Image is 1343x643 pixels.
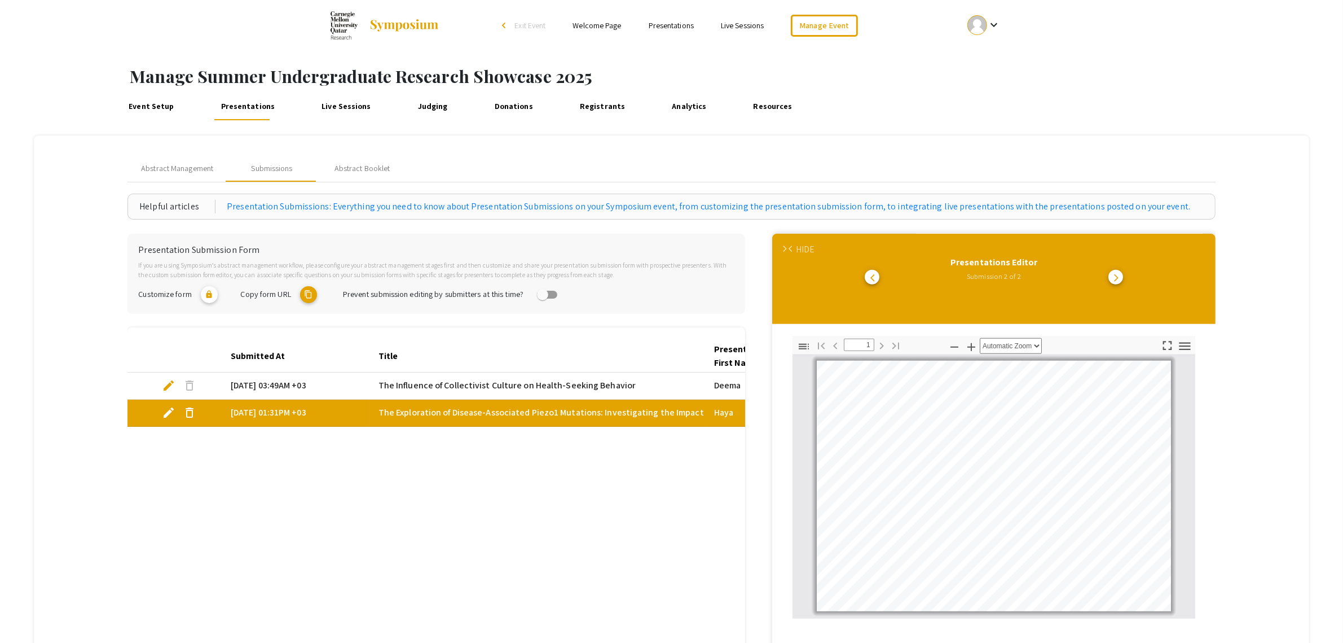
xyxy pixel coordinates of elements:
mat-cell: Haya [705,400,853,427]
mat-icon: Expand account dropdown [987,18,1001,32]
span: Exit Event [514,20,545,30]
div: Title [378,349,398,363]
span: edit [162,379,175,392]
span: Submission 2 of 2 [967,272,1021,281]
div: HIDE [796,243,814,256]
img: Summer Undergraduate Research Showcase 2025 [331,11,358,40]
a: Analytics [669,93,710,120]
div: Submitted At [231,349,285,363]
div: Presenter Information 1 First Name [714,343,834,370]
a: Event Setup [125,93,177,120]
span: Copy form URL [241,288,291,299]
div: Presenter Information 1 First Name [714,343,844,370]
a: Resources [750,93,796,120]
select: Zoom [980,338,1042,354]
div: Helpful articles [139,200,215,213]
a: Registrants [576,93,628,120]
a: Presentations [649,20,694,30]
mat-cell: [DATE] 03:49AM +03 [222,373,369,400]
div: Abstract Booklet [334,163,390,174]
img: Symposium by ForagerOne [369,19,439,32]
a: Welcome Page [573,20,621,30]
button: Zoom In [962,338,981,355]
a: Summer Undergraduate Research Showcase 2025 [331,11,439,40]
div: arrow_back_ios [502,22,509,29]
button: go to next presentation [1108,270,1123,285]
button: go to previous presentation [865,270,879,285]
a: Live Sessions [721,20,764,30]
button: Previous Page [826,337,845,353]
span: arrow_forward_ios [781,246,789,253]
h6: Presentation Submission Form [138,244,734,255]
div: Submitted At [231,349,295,363]
span: arrow_back_ios [789,246,796,253]
span: The Influence of Collectivist Culture on Health-Seeking Behavior [378,379,636,392]
span: arrow_back_ios [870,273,879,282]
span: Customize form [138,288,191,299]
span: Abstract Management [141,163,213,174]
div: Page 1 [812,356,1176,616]
div: Title [378,349,408,363]
input: Page [844,339,874,351]
button: Go to First Page [812,337,831,353]
button: Expand account dropdown [955,12,1012,38]
h1: Manage Summer Undergraduate Research Showcase 2025 [130,66,1343,86]
p: If you are using Symposium’s abstract management workflow, please configure your abstract managem... [138,260,734,280]
button: Zoom Out [945,338,964,355]
a: Presentation Submissions: Everything you need to know about Presentation Submissions on your Symp... [227,200,1190,213]
div: Submissions [252,163,293,174]
button: Next Page [872,337,891,353]
button: Switch to Presentation Mode [1157,336,1177,353]
span: The Exploration of Disease-Associated Piezo1 Mutations: Investigating the Impact of M2241R, R2482... [378,406,1058,419]
mat-icon: lock [201,286,218,303]
a: Manage Event [791,15,857,37]
iframe: Chat [8,592,48,635]
span: edit [162,406,175,419]
button: Toggle Sidebar [794,338,813,355]
a: Live Sessions [318,93,374,120]
button: Tools [1175,338,1194,355]
mat-icon: copy URL [300,286,317,303]
a: Presentations [218,93,278,120]
a: Donations [491,93,536,120]
span: Prevent submission editing by submitters at this time? [343,288,523,299]
button: Go to Last Page [886,337,905,353]
span: arrow_forward_ios [1112,273,1121,282]
mat-cell: Deema [705,373,853,400]
mat-cell: [DATE] 01:31PM +03 [222,400,369,427]
span: Presentations Editor [950,256,1037,268]
a: Judging [415,93,451,120]
span: delete [183,379,196,392]
span: delete [183,406,196,419]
